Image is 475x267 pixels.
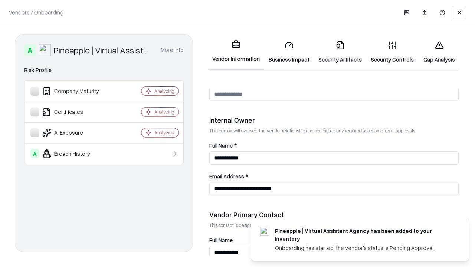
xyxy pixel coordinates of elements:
a: Gap Analysis [418,35,460,69]
img: Pineapple | Virtual Assistant Agency [39,44,51,56]
div: Vendor Primary Contact [209,210,459,219]
label: Full Name [209,237,459,243]
div: Pineapple | Virtual Assistant Agency [54,44,152,56]
div: Onboarding has started, the vendor's status is Pending Approval. [275,244,451,252]
div: Analyzing [154,129,174,136]
a: Security Artifacts [314,35,366,69]
div: Internal Owner [209,116,459,125]
div: Breach History [30,149,119,158]
p: This contact is designated to receive the assessment request from Shift [209,222,459,228]
button: More info [161,43,184,57]
label: Full Name * [209,143,459,148]
div: A [24,44,36,56]
p: Vendors / Onboarding [9,9,63,16]
div: Company Maturity [30,87,119,96]
div: Pineapple | Virtual Assistant Agency has been added to your inventory [275,227,451,243]
div: Risk Profile [24,66,184,75]
a: Vendor Information [208,34,264,70]
div: Analyzing [154,109,174,115]
div: Analyzing [154,88,174,94]
img: trypineapple.com [260,227,269,236]
div: A [30,149,39,158]
div: Certificates [30,108,119,116]
div: AI Exposure [30,128,119,137]
a: Security Controls [366,35,418,69]
p: This person will oversee the vendor relationship and coordinate any required assessments or appro... [209,128,459,134]
a: Business Impact [264,35,314,69]
label: Email Address * [209,174,459,179]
